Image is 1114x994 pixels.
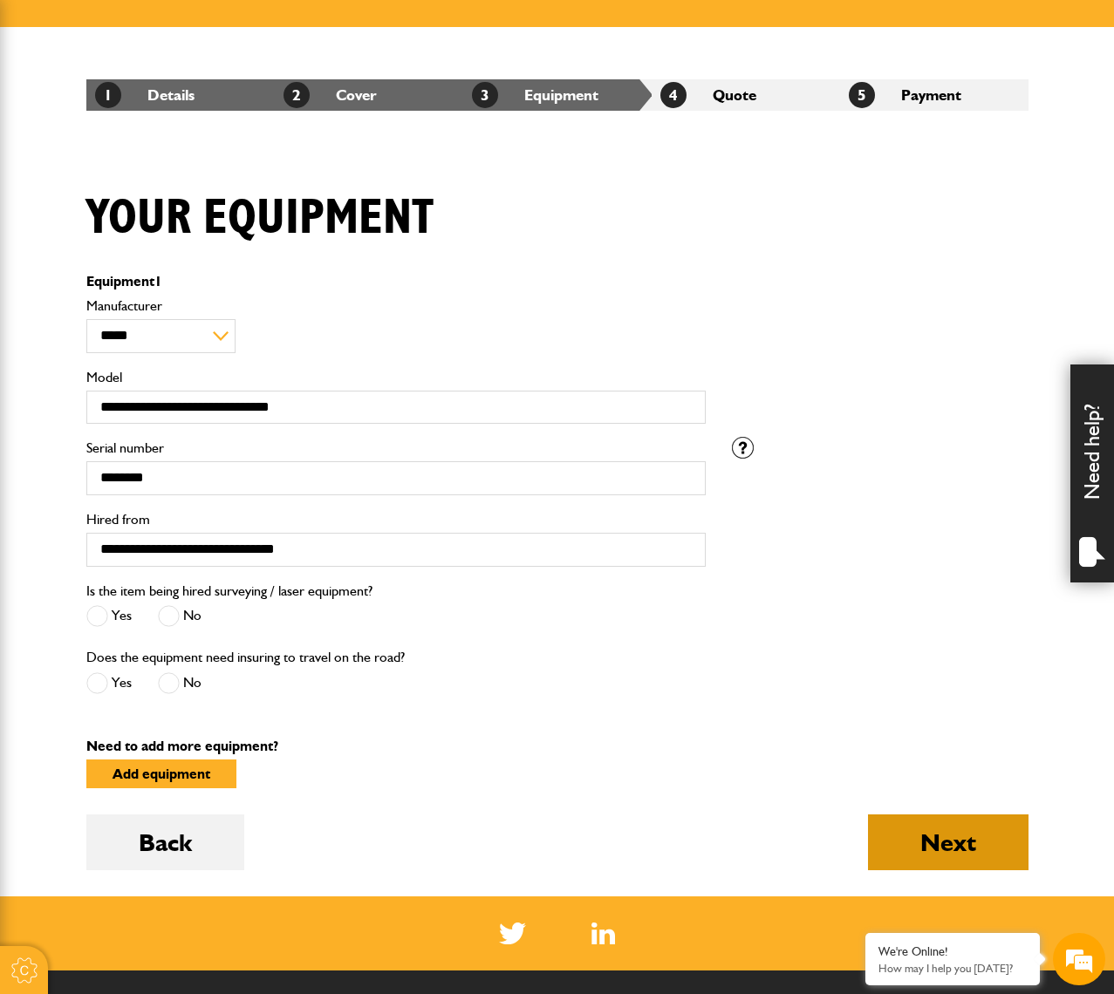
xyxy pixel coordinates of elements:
[23,213,318,251] input: Enter your email address
[840,79,1029,111] li: Payment
[95,85,195,104] a: 1Details
[95,82,121,108] span: 1
[23,264,318,303] input: Enter your phone number
[23,161,318,200] input: Enter your last name
[86,650,405,664] label: Does the equipment need insuring to travel on the road?
[591,923,615,944] a: LinkedIn
[868,814,1029,870] button: Next
[237,537,317,561] em: Start Chat
[86,584,372,598] label: Is the item being hired surveying / laser equipment?
[1070,364,1114,582] div: Need help?
[86,605,132,627] label: Yes
[849,82,875,108] span: 5
[660,82,687,108] span: 4
[878,962,1027,975] p: How may I help you today?
[86,299,706,313] label: Manufacturer
[284,82,310,108] span: 2
[652,79,840,111] li: Quote
[463,79,652,111] li: Equipment
[86,513,706,527] label: Hired from
[878,944,1027,959] div: We're Online!
[86,739,1029,753] p: Need to add more equipment?
[499,923,526,944] img: Twitter
[23,316,318,522] textarea: Type your message and hit 'Enter'
[472,82,498,108] span: 3
[91,98,293,120] div: Chat with us now
[154,273,162,289] span: 1
[86,759,236,788] button: Add equipment
[158,672,202,694] label: No
[284,85,377,104] a: 2Cover
[30,97,73,121] img: d_20077148190_company_1631870298795_20077148190
[86,814,244,870] button: Back
[286,9,328,51] div: Minimize live chat window
[86,371,706,385] label: Model
[86,441,706,455] label: Serial number
[86,189,434,248] h1: Your equipment
[591,923,615,944] img: Linked In
[86,275,706,289] p: Equipment
[158,605,202,627] label: No
[86,672,132,694] label: Yes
